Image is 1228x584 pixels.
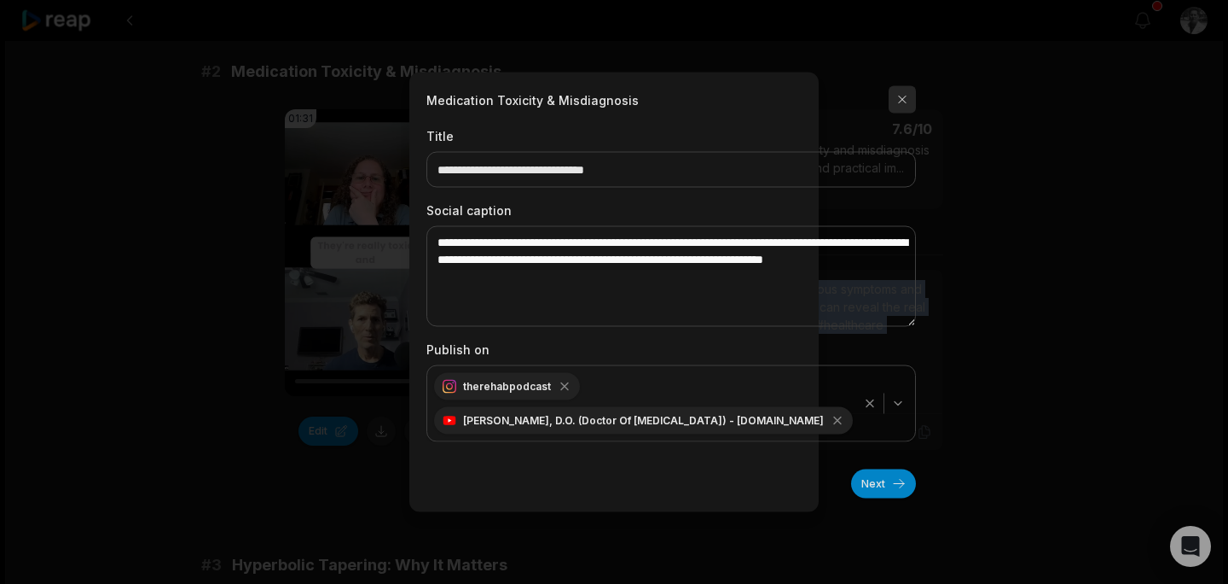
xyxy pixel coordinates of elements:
[434,407,853,435] div: [PERSON_NAME], D.O. (Doctor Of [MEDICAL_DATA]) - [DOMAIN_NAME]
[434,373,580,400] div: therehabpodcast
[426,201,916,219] label: Social caption
[426,127,916,145] label: Title
[851,470,916,499] button: Next
[426,365,916,442] button: therehabpodcast[PERSON_NAME], D.O. (Doctor Of [MEDICAL_DATA]) - [DOMAIN_NAME]
[426,341,916,359] label: Publish on
[426,91,639,108] h2: Medication Toxicity & Misdiagnosis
